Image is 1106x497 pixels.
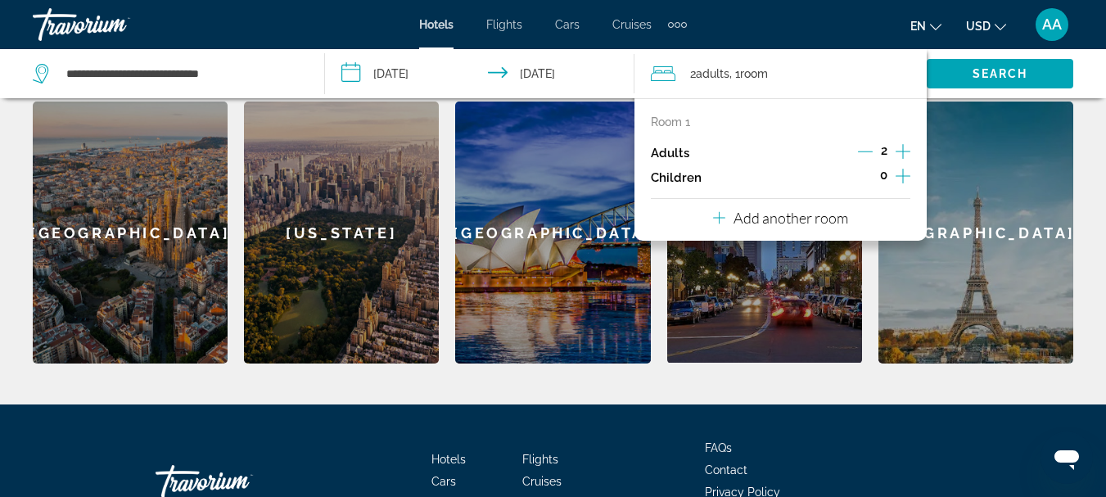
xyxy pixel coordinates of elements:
[973,67,1028,80] span: Search
[881,144,887,157] span: 2
[896,141,910,165] button: Increment adults
[690,62,729,85] span: 2
[910,14,941,38] button: Change language
[740,67,768,80] span: Room
[244,102,439,364] a: [US_STATE]
[705,441,732,454] a: FAQs
[33,102,228,364] a: [GEOGRAPHIC_DATA]
[634,49,927,98] button: Travelers: 2 adults, 0 children
[431,475,456,488] a: Cars
[729,62,768,85] span: , 1
[734,209,848,227] p: Add another room
[896,165,910,190] button: Increment children
[668,11,687,38] button: Extra navigation items
[455,102,650,364] a: [GEOGRAPHIC_DATA]
[486,18,522,31] a: Flights
[651,147,689,160] p: Adults
[966,14,1006,38] button: Change currency
[696,67,729,80] span: Adults
[651,115,690,129] p: Room 1
[927,59,1073,88] button: Search
[522,453,558,466] a: Flights
[713,199,848,233] button: Add another room
[880,169,887,182] span: 0
[651,171,702,185] p: Children
[325,49,634,98] button: Check-in date: Jan 23, 2026 Check-out date: Jan 25, 2026
[33,3,196,46] a: Travorium
[431,453,466,466] a: Hotels
[1041,431,1093,484] iframe: Button to launch messaging window
[1031,7,1073,42] button: User Menu
[878,102,1073,364] a: [GEOGRAPHIC_DATA]
[1042,16,1062,33] span: AA
[858,143,873,163] button: Decrement adults
[910,20,926,33] span: en
[555,18,580,31] a: Cars
[419,18,454,31] a: Hotels
[522,475,562,488] a: Cruises
[857,168,872,188] button: Decrement children
[705,463,747,477] a: Contact
[612,18,652,31] a: Cruises
[966,20,991,33] span: USD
